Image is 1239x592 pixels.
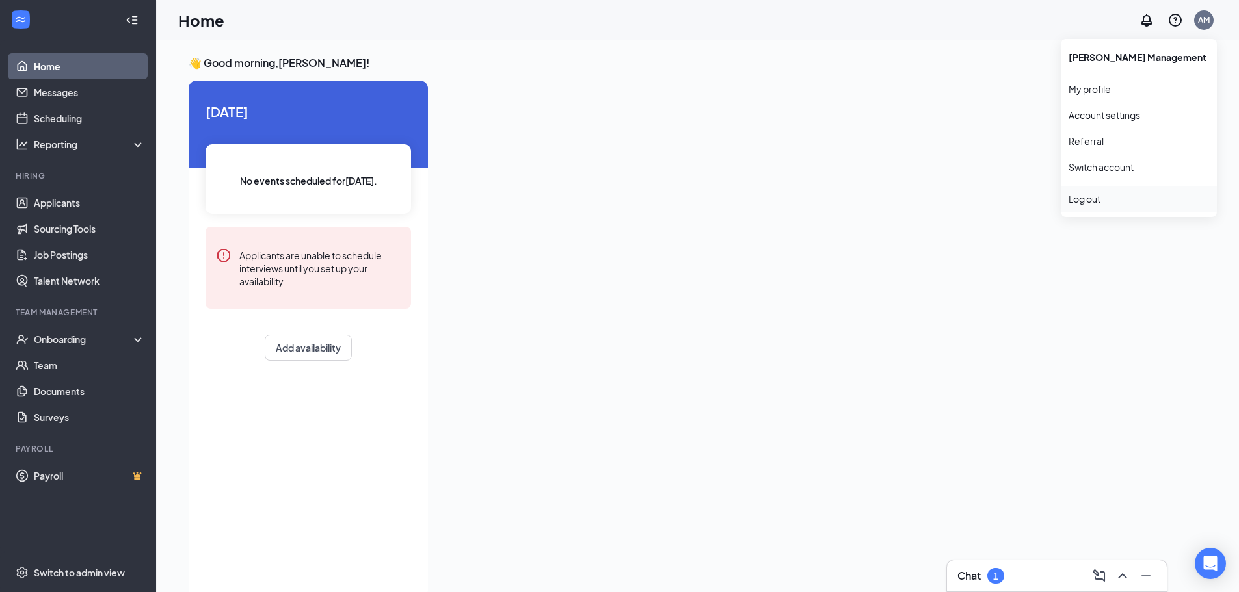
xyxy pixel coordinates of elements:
[1139,12,1154,28] svg: Notifications
[206,101,411,122] span: [DATE]
[993,571,998,582] div: 1
[1195,548,1226,579] div: Open Intercom Messenger
[1167,12,1183,28] svg: QuestionInfo
[1089,565,1110,586] button: ComposeMessage
[34,190,145,216] a: Applicants
[126,14,139,27] svg: Collapse
[239,248,401,288] div: Applicants are unable to schedule interviews until you set up your availability.
[189,56,1167,70] h3: 👋 Good morning, [PERSON_NAME] !
[1069,83,1209,96] a: My profile
[34,79,145,105] a: Messages
[240,174,377,188] span: No events scheduled for [DATE] .
[16,443,142,454] div: Payroll
[1069,109,1209,122] a: Account settings
[1136,565,1156,586] button: Minimize
[1069,192,1209,205] div: Log out
[1069,161,1134,173] a: Switch account
[34,378,145,404] a: Documents
[34,566,125,579] div: Switch to admin view
[16,138,29,151] svg: Analysis
[1091,568,1107,584] svg: ComposeMessage
[1061,44,1217,70] div: [PERSON_NAME] Management
[1138,568,1154,584] svg: Minimize
[216,248,232,263] svg: Error
[16,307,142,318] div: Team Management
[34,333,134,346] div: Onboarding
[1112,565,1133,586] button: ChevronUp
[34,216,145,242] a: Sourcing Tools
[957,569,981,583] h3: Chat
[16,333,29,346] svg: UserCheck
[34,242,145,268] a: Job Postings
[34,138,146,151] div: Reporting
[34,463,145,489] a: PayrollCrown
[1198,14,1210,25] div: AM
[34,352,145,378] a: Team
[16,566,29,579] svg: Settings
[265,335,352,361] button: Add availability
[1115,568,1130,584] svg: ChevronUp
[34,53,145,79] a: Home
[1069,135,1209,148] a: Referral
[34,404,145,430] a: Surveys
[178,9,224,31] h1: Home
[14,13,27,26] svg: WorkstreamLogo
[16,170,142,181] div: Hiring
[34,268,145,294] a: Talent Network
[34,105,145,131] a: Scheduling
